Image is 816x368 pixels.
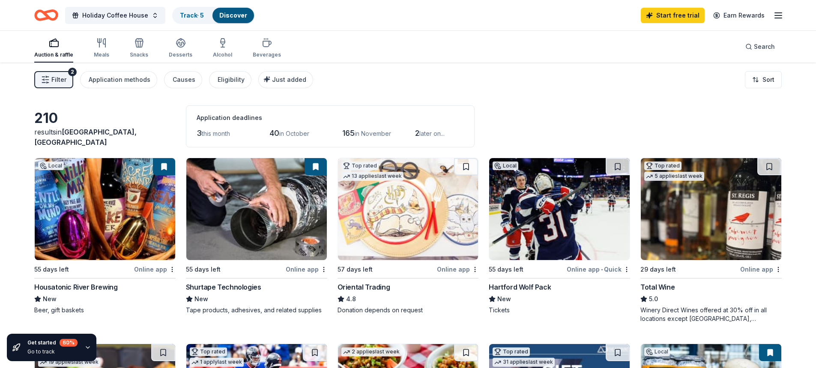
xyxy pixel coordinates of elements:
[34,110,176,127] div: 210
[94,34,109,63] button: Meals
[279,130,309,137] span: in October
[219,12,247,19] a: Discover
[34,128,137,147] span: [GEOGRAPHIC_DATA], [GEOGRAPHIC_DATA]
[640,306,782,323] div: Winery Direct Wines offered at 30% off in all locations except [GEOGRAPHIC_DATA], [GEOGRAPHIC_DAT...
[338,306,479,314] div: Donation depends on request
[649,294,658,304] span: 5.0
[197,129,202,138] span: 3
[338,158,479,314] a: Image for Oriental TradingTop rated13 applieslast week57 days leftOnline appOriental Trading4.8Do...
[738,38,782,55] button: Search
[493,358,555,367] div: 31 applies last week
[601,266,603,273] span: •
[419,130,445,137] span: later on...
[269,129,279,138] span: 40
[644,172,704,181] div: 5 applies last week
[489,158,630,260] img: Image for Hartford Wolf Pack
[762,75,774,85] span: Sort
[489,264,523,275] div: 55 days left
[640,264,676,275] div: 29 days left
[640,158,782,323] a: Image for Total WineTop rated5 applieslast week29 days leftOnline appTotal Wine5.0Winery Direct W...
[169,51,192,58] div: Desserts
[186,158,327,314] a: Image for Shurtape Technologies55 days leftOnline appShurtape TechnologiesNewTape products, adhes...
[34,71,73,88] button: Filter2
[34,5,58,25] a: Home
[338,158,478,260] img: Image for Oriental Trading
[644,347,670,356] div: Local
[567,264,630,275] div: Online app Quick
[34,128,137,147] span: in
[34,158,176,314] a: Image for Housatonic River BrewingLocal55 days leftOnline appHousatonic River BrewingNewBeer, gif...
[272,76,306,83] span: Just added
[218,75,245,85] div: Eligibility
[740,264,782,275] div: Online app
[346,294,356,304] span: 4.8
[180,12,204,19] a: Track· 5
[213,34,232,63] button: Alcohol
[27,348,78,355] div: Go to track
[130,51,148,58] div: Snacks
[355,130,391,137] span: in November
[34,282,117,292] div: Housatonic River Brewing
[708,8,770,23] a: Earn Rewards
[38,162,64,170] div: Local
[745,71,782,88] button: Sort
[338,282,390,292] div: Oriental Trading
[489,158,630,314] a: Image for Hartford Wolf PackLocal55 days leftOnline app•QuickHartford Wolf PackNewTickets
[80,71,157,88] button: Application methods
[43,294,57,304] span: New
[641,158,781,260] img: Image for Total Wine
[342,129,355,138] span: 165
[754,42,775,52] span: Search
[341,162,379,170] div: Top rated
[186,264,221,275] div: 55 days left
[186,282,261,292] div: Shurtape Technologies
[213,51,232,58] div: Alcohol
[82,10,148,21] span: Holiday Coffee House
[35,158,175,260] img: Image for Housatonic River Brewing
[173,75,195,85] div: Causes
[493,347,530,356] div: Top rated
[134,264,176,275] div: Online app
[338,264,373,275] div: 57 days left
[640,282,675,292] div: Total Wine
[169,34,192,63] button: Desserts
[437,264,478,275] div: Online app
[34,34,73,63] button: Auction & raffle
[130,34,148,63] button: Snacks
[253,34,281,63] button: Beverages
[202,130,230,137] span: this month
[194,294,208,304] span: New
[164,71,202,88] button: Causes
[190,347,227,356] div: Top rated
[68,68,77,76] div: 2
[60,339,78,347] div: 60 %
[341,172,404,181] div: 13 applies last week
[186,158,327,260] img: Image for Shurtape Technologies
[489,306,630,314] div: Tickets
[65,7,165,24] button: Holiday Coffee House
[186,306,327,314] div: Tape products, adhesives, and related supplies
[27,339,78,347] div: Get started
[209,71,251,88] button: Eligibility
[197,113,464,123] div: Application deadlines
[190,358,244,367] div: 1 apply last week
[258,71,313,88] button: Just added
[34,264,69,275] div: 55 days left
[489,282,551,292] div: Hartford Wolf Pack
[253,51,281,58] div: Beverages
[286,264,327,275] div: Online app
[644,162,681,170] div: Top rated
[341,347,401,356] div: 2 applies last week
[94,51,109,58] div: Meals
[34,51,73,58] div: Auction & raffle
[497,294,511,304] span: New
[89,75,150,85] div: Application methods
[641,8,705,23] a: Start free trial
[172,7,255,24] button: Track· 5Discover
[493,162,518,170] div: Local
[34,306,176,314] div: Beer, gift baskets
[34,127,176,147] div: results
[415,129,419,138] span: 2
[51,75,66,85] span: Filter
